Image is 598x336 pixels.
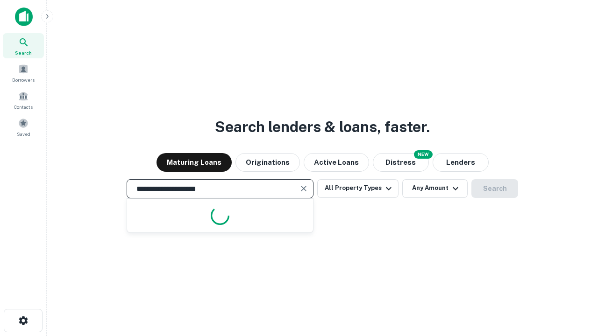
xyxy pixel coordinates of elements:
button: Active Loans [304,153,369,172]
a: Contacts [3,87,44,112]
img: capitalize-icon.png [15,7,33,26]
button: Maturing Loans [157,153,232,172]
span: Borrowers [12,76,35,84]
button: Any Amount [402,179,468,198]
button: Clear [297,182,310,195]
a: Saved [3,114,44,140]
a: Search [3,33,44,58]
a: Borrowers [3,60,44,85]
iframe: Chat Widget [551,261,598,306]
span: Search [15,49,32,56]
button: Search distressed loans with lien and other non-mortgage details. [373,153,429,172]
h3: Search lenders & loans, faster. [215,116,430,138]
div: NEW [414,150,433,159]
button: Originations [235,153,300,172]
button: All Property Types [317,179,399,198]
span: Contacts [14,103,33,111]
button: Lenders [433,153,489,172]
span: Saved [17,130,30,138]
